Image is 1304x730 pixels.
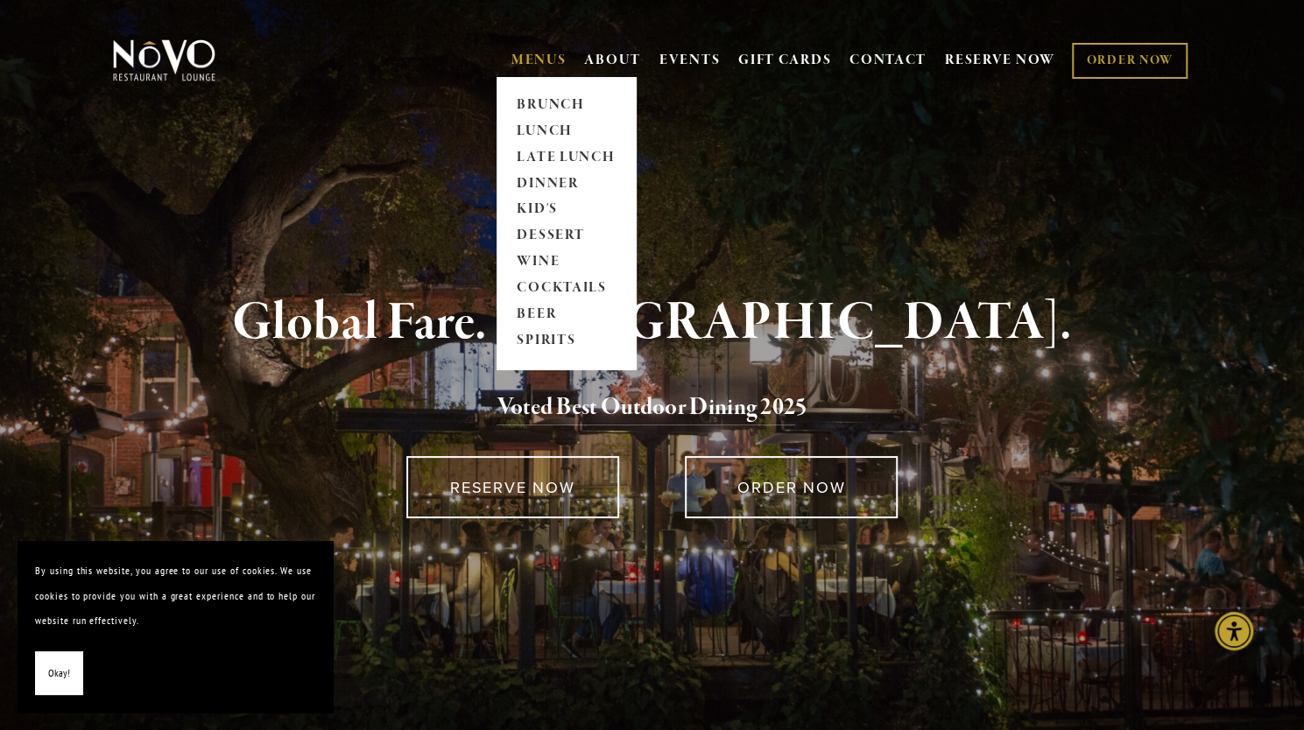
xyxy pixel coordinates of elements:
a: Voted Best Outdoor Dining 202 [497,392,795,425]
a: LUNCH [511,118,621,144]
a: SPIRITS [511,328,621,354]
a: DESSERT [511,223,621,249]
img: Novo Restaurant &amp; Lounge [109,39,219,82]
span: Okay! [48,661,70,686]
a: DINNER [511,171,621,197]
a: GIFT CARDS [738,44,831,77]
h2: 5 [142,390,1163,426]
a: KID'S [511,197,621,223]
strong: Global Fare. [GEOGRAPHIC_DATA]. [232,290,1072,356]
a: ORDER NOW [685,456,898,518]
a: RESERVE NOW [406,456,619,518]
a: WINE [511,249,621,276]
a: BRUNCH [511,92,621,118]
button: Okay! [35,651,83,696]
a: EVENTS [659,52,720,69]
a: BEER [511,302,621,328]
a: CONTACT [849,44,927,77]
a: RESERVE NOW [945,44,1055,77]
a: ABOUT [584,52,641,69]
div: Accessibility Menu [1215,612,1253,650]
a: ORDER NOW [1072,43,1187,79]
a: COCKTAILS [511,276,621,302]
section: Cookie banner [18,541,333,712]
a: LATE LUNCH [511,144,621,171]
p: By using this website, you agree to our use of cookies. We use cookies to provide you with a grea... [35,558,315,634]
a: MENUS [511,52,567,69]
